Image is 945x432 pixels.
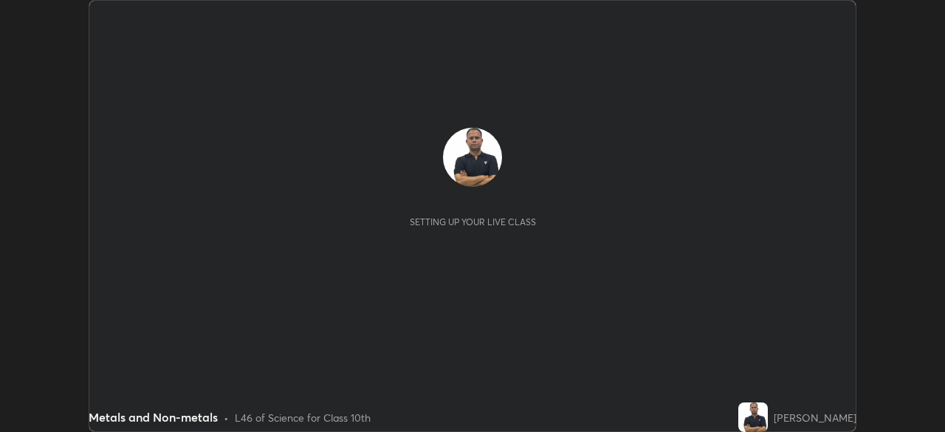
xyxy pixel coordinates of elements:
[235,410,371,425] div: L46 of Science for Class 10th
[774,410,856,425] div: [PERSON_NAME]
[738,402,768,432] img: fb7b30b3c7c144829d236a2506258248.jpg
[410,216,536,227] div: Setting up your live class
[89,408,218,426] div: Metals and Non-metals
[443,128,502,187] img: fb7b30b3c7c144829d236a2506258248.jpg
[224,410,229,425] div: •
